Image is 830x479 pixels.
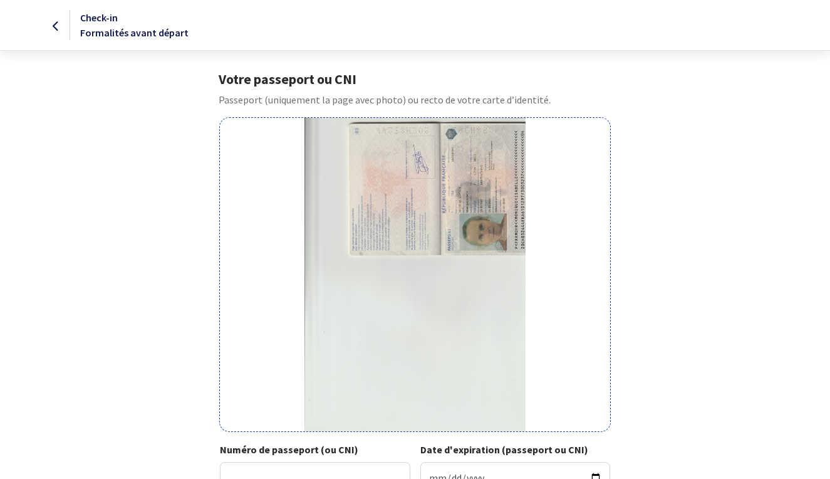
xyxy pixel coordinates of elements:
[220,443,358,456] strong: Numéro de passeport (ou CNI)
[80,11,189,39] span: Check-in Formalités avant départ
[219,92,611,107] p: Passeport (uniquement la page avec photo) ou recto de votre carte d’identité.
[304,118,526,431] img: dutech-monique.jpeg
[420,443,588,456] strong: Date d'expiration (passeport ou CNI)
[219,71,611,87] h1: Votre passeport ou CNI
